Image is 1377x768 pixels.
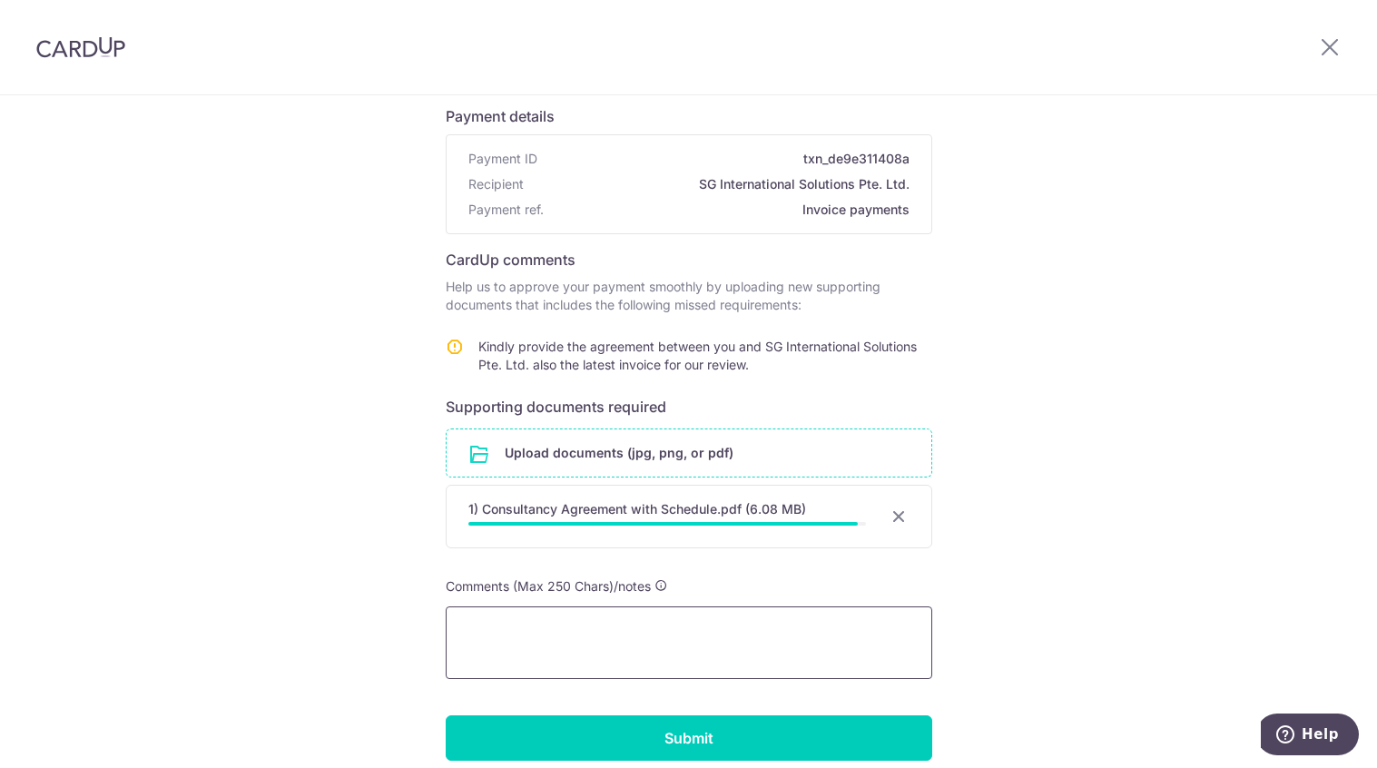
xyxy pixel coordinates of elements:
span: Invoice payments [551,201,910,219]
h6: Payment details [446,105,932,127]
div: 98% [468,522,858,526]
h6: CardUp comments [446,249,932,271]
span: Recipient [468,175,524,193]
span: Payment ref. [468,201,544,219]
div: 1) Consultancy Agreement with Schedule.pdf (6.08 MB) [468,500,866,518]
span: Payment ID [468,150,537,168]
span: Kindly provide the agreement between you and SG International Solutions Pte. Ltd. also the latest... [478,339,917,372]
span: txn_de9e311408a [545,150,910,168]
iframe: Opens a widget where you can find more information [1261,714,1359,759]
div: Upload documents (jpg, png, or pdf) [446,428,932,478]
span: Comments (Max 250 Chars)/notes [446,578,651,594]
img: CardUp [36,36,125,58]
input: Submit [446,715,932,761]
h6: Supporting documents required [446,396,932,418]
span: SG International Solutions Pte. Ltd. [531,175,910,193]
p: Help us to approve your payment smoothly by uploading new supporting documents that includes the ... [446,278,932,314]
